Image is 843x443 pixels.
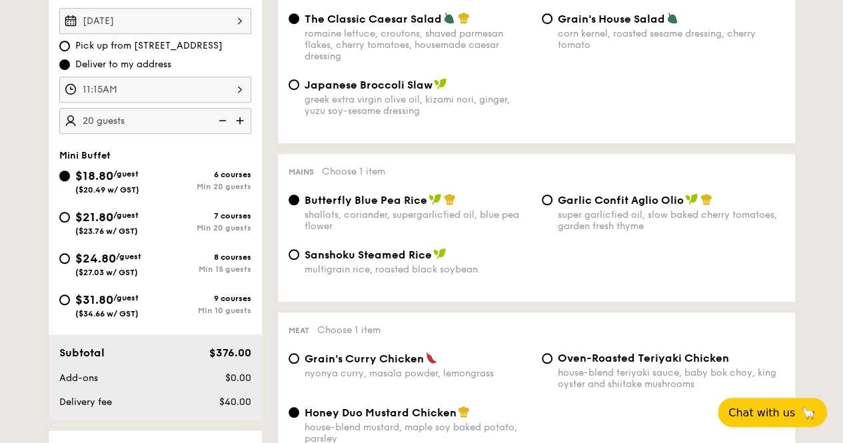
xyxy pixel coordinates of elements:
[155,223,251,232] div: Min 20 guests
[113,293,139,302] span: /guest
[116,252,141,261] span: /guest
[75,58,171,71] span: Deliver to my address
[542,195,552,205] input: Garlic Confit Aglio Oliosuper garlicfied oil, slow baked cherry tomatoes, garden fresh thyme
[59,396,112,408] span: Delivery fee
[225,372,251,384] span: $0.00
[231,108,251,133] img: icon-add.58712e84.svg
[305,28,531,62] div: romaine lettuce, croutons, shaved parmesan flakes, cherry tomatoes, housemade caesar dressing
[458,406,470,418] img: icon-chef-hat.a58ddaea.svg
[666,12,678,24] img: icon-vegetarian.fe4039eb.svg
[75,292,113,307] span: $31.80
[59,8,251,34] input: Event date
[305,264,531,275] div: multigrain rice, roasted black soybean
[558,209,784,232] div: super garlicfied oil, slow baked cherry tomatoes, garden fresh thyme
[305,79,432,91] span: Japanese Broccoli Slaw
[59,212,70,222] input: $21.80/guest($23.76 w/ GST)7 coursesMin 20 guests
[211,108,231,133] img: icon-reduce.1d2dbef1.svg
[558,367,784,390] div: house-blend teriyaki sauce, baby bok choy, king oyster and shiitake mushrooms
[305,209,531,232] div: shallots, coriander, supergarlicfied oil, blue pea flower
[59,108,251,134] input: Number of guests
[59,346,105,359] span: Subtotal
[428,193,442,205] img: icon-vegan.f8ff3823.svg
[433,248,446,260] img: icon-vegan.f8ff3823.svg
[155,294,251,303] div: 9 courses
[305,352,424,365] span: Grain's Curry Chicken
[59,77,251,103] input: Event time
[289,249,299,260] input: Sanshoku Steamed Ricemultigrain rice, roasted black soybean
[155,170,251,179] div: 6 courses
[458,12,470,24] img: icon-chef-hat.a58ddaea.svg
[558,28,784,51] div: corn kernel, roasted sesame dressing, cherry tomato
[113,211,139,220] span: /guest
[59,253,70,264] input: $24.80/guest($27.03 w/ GST)8 coursesMin 15 guests
[305,194,427,207] span: Butterfly Blue Pea Rice
[718,398,827,427] button: Chat with us🦙
[289,326,309,335] span: Meat
[558,352,729,364] span: Oven-Roasted Teriyaki Chicken
[317,324,381,336] span: Choose 1 item
[444,193,456,205] img: icon-chef-hat.a58ddaea.svg
[155,211,251,221] div: 7 courses
[305,368,531,379] div: nyonya curry, masala powder, lemongrass
[209,346,251,359] span: $376.00
[289,407,299,418] input: Honey Duo Mustard Chickenhouse-blend mustard, maple soy baked potato, parsley
[558,194,684,207] span: Garlic Confit Aglio Olio
[728,406,795,419] span: Chat with us
[59,171,70,181] input: $18.80/guest($20.49 w/ GST)6 coursesMin 20 guests
[289,195,299,205] input: Butterfly Blue Pea Riceshallots, coriander, supergarlicfied oil, blue pea flower
[289,353,299,364] input: Grain's Curry Chickennyonya curry, masala powder, lemongrass
[434,78,447,90] img: icon-vegan.f8ff3823.svg
[75,226,138,236] span: ($23.76 w/ GST)
[800,405,816,420] span: 🦙
[59,41,70,51] input: Pick up from [STREET_ADDRESS]
[75,251,116,266] span: $24.80
[305,13,442,25] span: The Classic Caesar Salad
[425,352,437,364] img: icon-spicy.37a8142b.svg
[305,406,456,419] span: Honey Duo Mustard Chicken
[289,79,299,90] input: Japanese Broccoli Slawgreek extra virgin olive oil, kizami nori, ginger, yuzu soy-sesame dressing
[305,248,432,261] span: Sanshoku Steamed Rice
[322,166,385,177] span: Choose 1 item
[75,309,139,318] span: ($34.66 w/ GST)
[219,396,251,408] span: $40.00
[75,185,139,195] span: ($20.49 w/ GST)
[155,252,251,262] div: 8 courses
[155,306,251,315] div: Min 10 guests
[289,167,314,177] span: Mains
[59,150,111,161] span: Mini Buffet
[113,169,139,179] span: /guest
[558,13,665,25] span: Grain's House Salad
[75,210,113,224] span: $21.80
[542,13,552,24] input: Grain's House Saladcorn kernel, roasted sesame dressing, cherry tomato
[289,13,299,24] input: The Classic Caesar Saladromaine lettuce, croutons, shaved parmesan flakes, cherry tomatoes, house...
[155,182,251,191] div: Min 20 guests
[443,12,455,24] img: icon-vegetarian.fe4039eb.svg
[59,294,70,305] input: $31.80/guest($34.66 w/ GST)9 coursesMin 10 guests
[59,59,70,70] input: Deliver to my address
[75,39,223,53] span: Pick up from [STREET_ADDRESS]
[75,268,138,277] span: ($27.03 w/ GST)
[75,169,113,183] span: $18.80
[155,264,251,274] div: Min 15 guests
[700,193,712,205] img: icon-chef-hat.a58ddaea.svg
[685,193,698,205] img: icon-vegan.f8ff3823.svg
[59,372,98,384] span: Add-ons
[542,353,552,364] input: Oven-Roasted Teriyaki Chickenhouse-blend teriyaki sauce, baby bok choy, king oyster and shiitake ...
[305,94,531,117] div: greek extra virgin olive oil, kizami nori, ginger, yuzu soy-sesame dressing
